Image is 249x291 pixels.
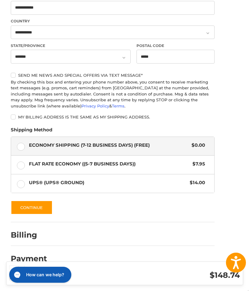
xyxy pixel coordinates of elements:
a: Terms [112,103,124,108]
div: By checking this box and entering your phone number above, you consent to receive marketing text ... [11,79,215,109]
iframe: Gorgias live chat messenger [6,265,73,285]
h2: Billing [11,230,47,240]
span: $14.00 [187,179,205,186]
label: Country [11,18,215,24]
button: Continue [11,200,53,215]
label: Send me news and special offers via text message* [11,73,215,78]
a: Privacy Policy [81,103,109,108]
label: State/Province [11,43,131,49]
span: $0.00 [189,142,205,149]
h2: Payment [11,254,47,263]
h3: 1 Item [31,269,135,276]
label: Postal Code [136,43,215,49]
h3: $148.74 [135,270,240,280]
legend: Shipping Method [11,126,52,136]
span: UPS® (UPS® Ground) [29,179,187,186]
span: $7.95 [190,161,205,168]
label: My billing address is the same as my shipping address. [11,114,215,119]
span: Flat Rate Economy ((5-7 Business Days)) [29,161,190,168]
span: Economy Shipping (7-12 Business Days) (Free) [29,142,189,149]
